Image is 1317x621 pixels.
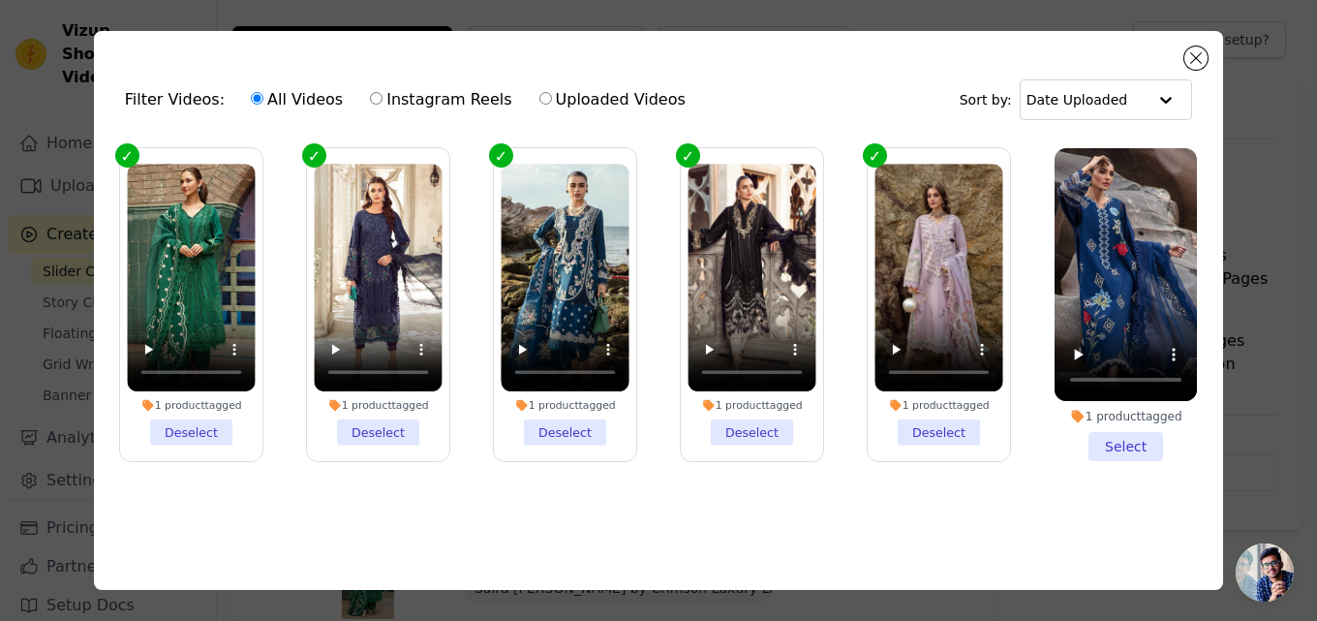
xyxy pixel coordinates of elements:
[127,399,255,413] div: 1 product tagged
[501,399,628,413] div: 1 product tagged
[314,399,442,413] div: 1 product tagged
[369,87,512,112] label: Instagram Reels
[960,79,1193,120] div: Sort by:
[538,87,687,112] label: Uploaded Videos
[250,87,344,112] label: All Videos
[1236,543,1294,602] a: Open chat
[874,399,1002,413] div: 1 product tagged
[125,78,696,122] div: Filter Videos:
[688,399,815,413] div: 1 product tagged
[1055,409,1197,424] div: 1 product tagged
[1184,47,1208,70] button: Close modal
